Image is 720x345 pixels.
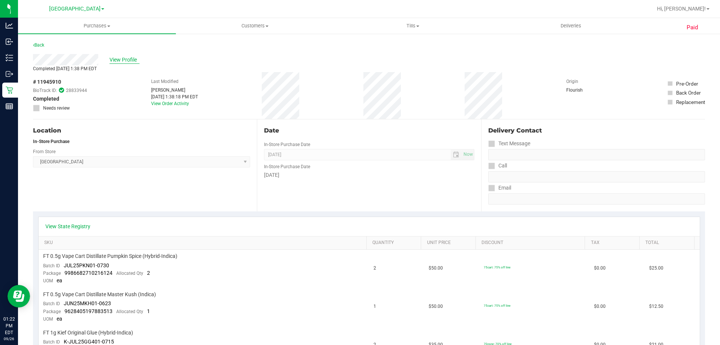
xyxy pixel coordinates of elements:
[147,308,150,314] span: 1
[488,138,530,149] label: Text Message
[6,70,13,78] inline-svg: Outbound
[64,262,109,268] span: JUL25PKN01-0730
[64,339,114,345] span: K-JUL25GG401-0715
[492,18,650,34] a: Deliveries
[264,126,474,135] div: Date
[591,240,637,246] a: Tax
[57,277,62,283] span: ea
[18,18,176,34] a: Purchases
[109,56,139,64] span: View Profile
[427,240,473,246] a: Unit Price
[33,78,61,86] span: # 11945910
[566,78,578,85] label: Origin
[45,223,90,230] a: View State Registry
[676,98,705,106] div: Replacement
[3,316,15,336] p: 01:22 PM EDT
[43,253,177,260] span: FT 0.5g Vape Cart Distillate Pumpkin Spice (Hybrid-Indica)
[64,300,111,306] span: JUN25MKH01-0623
[43,309,61,314] span: Package
[151,78,178,85] label: Last Modified
[33,139,69,144] strong: In-Store Purchase
[264,163,310,170] label: In-Store Purchase Date
[57,316,62,322] span: ea
[676,80,698,87] div: Pre-Order
[43,271,61,276] span: Package
[33,148,55,155] label: From Store
[6,38,13,45] inline-svg: Inbound
[550,23,591,29] span: Deliveries
[116,309,143,314] span: Allocated Qty
[372,240,418,246] a: Quantity
[373,265,376,272] span: 2
[676,89,701,96] div: Back Order
[43,301,60,306] span: Batch ID
[43,329,133,336] span: FT 1g Kief Original Glue (Hybrid-Indica)
[488,126,705,135] div: Delivery Contact
[488,182,511,193] label: Email
[373,303,376,310] span: 1
[66,87,87,94] span: 28833944
[43,291,156,298] span: FT 0.5g Vape Cart Distillate Master Kush (Indica)
[33,66,97,71] span: Completed [DATE] 1:38 PM EDT
[176,23,333,29] span: Customers
[43,278,53,283] span: UOM
[6,54,13,62] inline-svg: Inventory
[44,240,363,246] a: SKU
[687,23,698,32] span: Paid
[43,339,60,345] span: Batch ID
[481,240,582,246] a: Discount
[6,102,13,110] inline-svg: Reports
[116,271,143,276] span: Allocated Qty
[657,6,706,12] span: Hi, [PERSON_NAME]!
[594,265,606,272] span: $0.00
[176,18,334,34] a: Customers
[488,149,705,160] input: Format: (999) 999-9999
[18,23,176,29] span: Purchases
[33,42,44,48] a: Back
[6,86,13,94] inline-svg: Retail
[33,87,57,94] span: BioTrack ID:
[649,303,663,310] span: $12.50
[264,141,310,148] label: In-Store Purchase Date
[147,270,150,276] span: 2
[566,87,604,93] div: Flourish
[488,171,705,182] input: Format: (999) 999-9999
[484,265,510,269] span: 75cart: 75% off line
[43,263,60,268] span: Batch ID
[645,240,691,246] a: Total
[334,18,492,34] a: Tills
[264,171,474,179] div: [DATE]
[43,105,70,111] span: Needs review
[594,303,606,310] span: $0.00
[151,101,189,106] a: View Order Activity
[3,336,15,342] p: 09/26
[64,270,112,276] span: 9986682710216124
[429,303,443,310] span: $50.00
[6,22,13,29] inline-svg: Analytics
[33,95,59,103] span: Completed
[488,160,507,171] label: Call
[33,126,250,135] div: Location
[429,265,443,272] span: $50.00
[484,304,510,307] span: 75cart: 75% off line
[59,87,64,94] span: In Sync
[7,285,30,307] iframe: Resource center
[43,316,53,322] span: UOM
[151,93,198,100] div: [DATE] 1:38:18 PM EDT
[334,23,491,29] span: Tills
[64,308,112,314] span: 9628405197883513
[49,6,100,12] span: [GEOGRAPHIC_DATA]
[151,87,198,93] div: [PERSON_NAME]
[649,265,663,272] span: $25.00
